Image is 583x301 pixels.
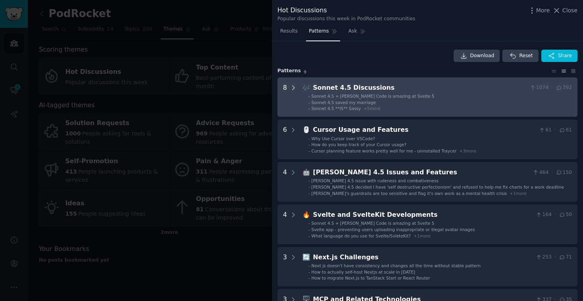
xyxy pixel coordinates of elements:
[312,149,457,153] span: Cursor planning feature works pretty well for me - uninstalled Traycer
[302,168,310,176] span: 🤖
[312,227,475,232] span: Svelte app - preventing users uploading inappropriate or illegal avatar images
[309,28,329,35] span: Patterns
[308,136,310,141] div: -
[302,84,310,91] span: 🎶
[312,263,481,268] span: Next js doesn't have consistency and changes all the time without stable pattern
[528,6,550,15] button: More
[312,276,430,280] span: How to migrate Next.js to TanStack Start or React Router
[554,211,556,218] span: ·
[551,169,553,176] span: ·
[302,211,310,218] span: 🔥
[562,6,577,15] span: Close
[283,168,287,196] div: 4
[308,227,310,232] div: -
[308,263,310,268] div: -
[308,269,310,275] div: -
[535,211,552,218] span: 164
[346,25,368,41] a: Ask
[283,253,287,281] div: 3
[558,52,572,60] span: Share
[308,275,310,281] div: -
[313,125,536,135] div: Cursor Usage and Features
[460,149,477,153] span: + 3 more
[536,6,550,15] span: More
[308,106,310,111] div: -
[554,127,556,134] span: ·
[302,126,310,133] span: 🖱️
[559,254,572,261] span: 71
[539,127,552,134] span: 61
[312,270,416,274] span: How to actually self-host Nextjs at scale in [DATE]
[308,148,310,154] div: -
[541,50,577,62] button: Share
[519,52,533,60] span: Reset
[308,100,310,105] div: -
[302,253,310,261] span: 🔄
[283,83,287,112] div: 8
[308,191,310,196] div: -
[348,28,357,35] span: Ask
[312,106,361,111] span: Sonnet 4.5 **IS** Sassy
[313,168,530,178] div: [PERSON_NAME] 4.5 Issues and Features
[280,28,298,35] span: Results
[554,254,556,261] span: ·
[277,25,300,41] a: Results
[277,15,415,23] div: Popular discussions this week in PodRocket communities
[312,136,375,141] span: Why Use Cursor over VSCode?
[551,84,553,91] span: ·
[308,233,310,239] div: -
[283,125,287,154] div: 6
[312,94,435,98] span: Sonnet 4.5 + [PERSON_NAME] Code is amazing at Svelte 5
[313,210,533,220] div: Svelte and SvelteKit Developments
[312,233,411,238] span: What language do you use for Svelte/SvleteKit?
[502,50,538,62] button: Reset
[556,169,572,176] span: 150
[312,221,435,226] span: Sonnet 4.5 + [PERSON_NAME] Code is amazing at Svelte 5
[510,191,527,196] span: + 1 more
[312,185,564,189] span: [PERSON_NAME] 4.5 decided I have 'self destructive perfectionism' and refused to help me fix char...
[364,106,381,111] span: + 5 more
[532,169,548,176] span: 464
[312,142,407,147] span: How do you keep track of your Cursor usage?
[308,220,310,226] div: -
[414,233,431,238] span: + 1 more
[559,211,572,218] span: 50
[308,93,310,99] div: -
[277,6,415,15] div: Hot Discussions
[313,253,533,262] div: Next.js Challenges
[552,6,577,15] button: Close
[556,84,572,91] span: 392
[308,178,310,183] div: -
[312,100,376,105] span: Sonnet 4.5 saved my marriage
[529,84,549,91] span: 1074
[304,69,306,74] span: 9
[312,178,439,183] span: [PERSON_NAME] 4.5 issue with rudeness and combativeness
[313,83,527,93] div: Sonnet 4.5 Discussions
[308,142,310,147] div: -
[308,184,310,190] div: -
[454,50,500,62] a: Download
[559,127,572,134] span: 61
[470,52,494,60] span: Download
[283,210,287,239] div: 4
[277,68,301,75] span: Pattern s
[312,191,507,196] span: [PERSON_NAME]'s guardrails are too sensitive and flag it's own work as a mental health crisis
[306,25,340,41] a: Patterns
[535,254,552,261] span: 253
